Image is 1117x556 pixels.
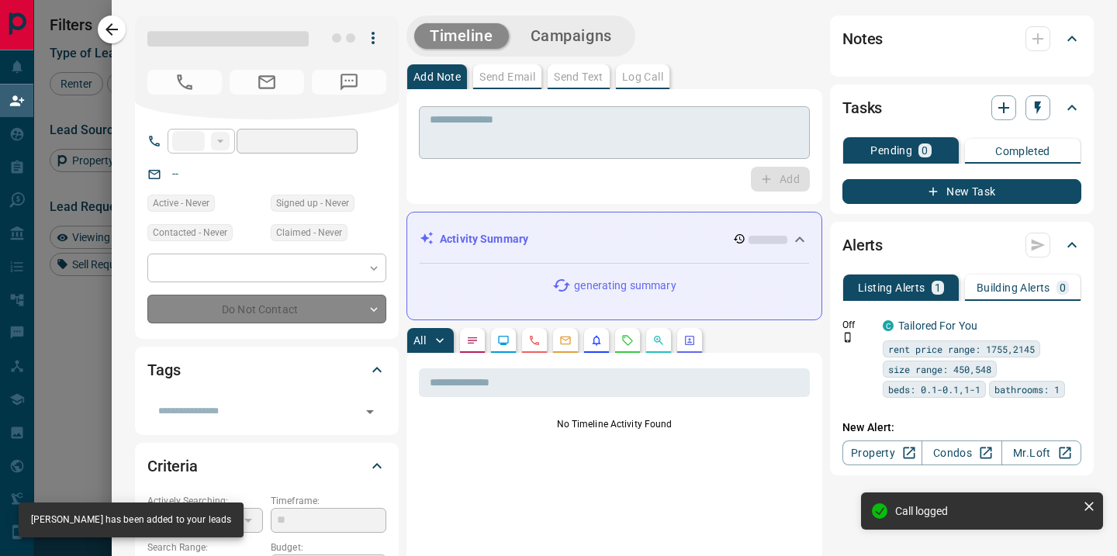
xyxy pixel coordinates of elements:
span: rent price range: 1755,2145 [888,341,1035,357]
div: Tags [147,351,386,389]
span: Contacted - Never [153,225,227,240]
p: Add Note [413,71,461,82]
svg: Requests [621,334,634,347]
span: No Email [230,70,304,95]
div: Alerts [842,226,1081,264]
span: No Number [312,70,386,95]
a: -- [172,167,178,180]
svg: Notes [466,334,479,347]
p: 1 [935,282,941,293]
p: Budget: [271,540,386,554]
svg: Agent Actions [683,334,696,347]
div: condos.ca [883,320,894,331]
svg: Calls [528,334,541,347]
svg: Lead Browsing Activity [497,334,510,347]
svg: Emails [559,334,572,347]
span: No Number [147,70,222,95]
p: Off [842,318,873,332]
button: Campaigns [515,23,628,49]
button: Open [359,401,381,423]
span: Claimed - Never [276,225,342,240]
a: Mr.Loft [1001,440,1081,465]
div: Do Not Contact [147,295,386,323]
div: Notes [842,20,1081,57]
span: Active - Never [153,195,209,211]
p: Timeframe: [271,494,386,508]
p: 0 [922,145,928,156]
span: Signed up - Never [276,195,349,211]
h2: Tasks [842,95,882,120]
span: beds: 0.1-0.1,1-1 [888,382,980,397]
p: Pending [870,145,912,156]
p: generating summary [574,278,676,294]
p: Completed [995,146,1050,157]
p: Building Alerts [977,282,1050,293]
button: Timeline [414,23,509,49]
svg: Listing Alerts [590,334,603,347]
p: 0 [1060,282,1066,293]
a: Property [842,440,922,465]
h2: Tags [147,357,180,382]
h2: Notes [842,26,883,51]
p: Listing Alerts [858,282,925,293]
p: All [413,335,426,346]
div: Criteria [147,447,386,485]
div: Call logged [895,505,1077,517]
div: [PERSON_NAME] has been added to your leads [31,507,231,533]
svg: Opportunities [652,334,665,347]
button: New Task [842,179,1081,204]
p: No Timeline Activity Found [419,417,810,431]
h2: Alerts [842,233,883,257]
a: Tailored For You [898,319,977,332]
span: size range: 450,548 [888,361,991,377]
div: Activity Summary [420,225,809,254]
svg: Push Notification Only [842,332,853,343]
div: Tasks [842,89,1081,126]
p: Actively Searching: [147,494,263,508]
h2: Criteria [147,454,198,478]
p: New Alert: [842,420,1081,436]
p: Search Range: [147,540,263,554]
a: Condos [922,440,1001,465]
p: Activity Summary [440,231,528,247]
span: bathrooms: 1 [994,382,1060,397]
